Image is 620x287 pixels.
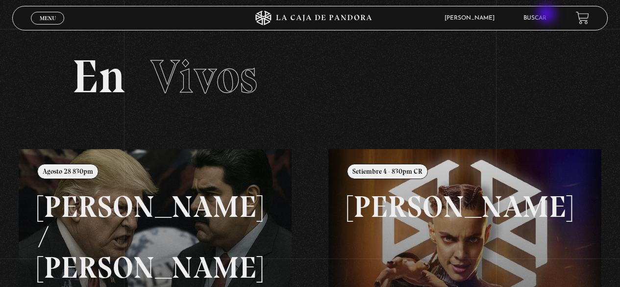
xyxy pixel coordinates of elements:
[440,15,504,21] span: [PERSON_NAME]
[150,49,257,104] span: Vivos
[36,23,59,30] span: Cerrar
[523,15,546,21] a: Buscar
[72,53,548,100] h2: En
[40,15,56,21] span: Menu
[576,11,589,25] a: View your shopping cart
